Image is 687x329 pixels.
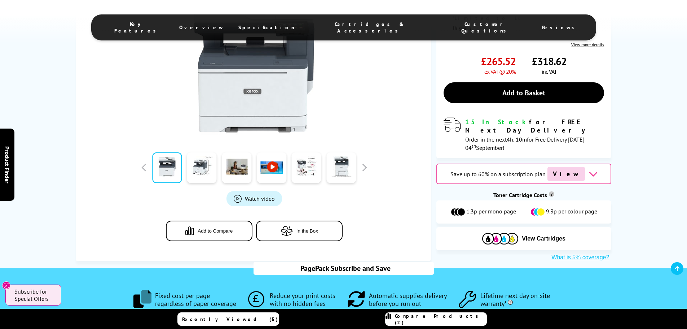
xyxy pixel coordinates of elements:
[444,82,604,103] a: Add to Basket
[2,281,10,290] button: Close
[465,118,529,126] span: 15 In Stock
[182,316,278,322] span: Recently Viewed (5)
[395,313,486,326] span: Compare Products (2)
[177,312,279,326] a: Recently Viewed (5)
[450,170,546,178] span: Save up to 60% on a subscription plan
[166,221,252,241] button: Add to Compare
[480,292,554,307] span: Lifetime next day on-site warranty*
[571,42,604,47] a: View more details
[296,228,318,234] span: In the Box
[482,233,518,244] img: Cartridges
[442,233,606,244] button: View Cartridges
[270,292,339,307] span: Reduce your print costs with no hidden fees
[522,235,565,242] span: View Cartridges
[465,136,585,151] span: Order in the next for Free Delivery [DATE] 04 September!
[385,312,487,326] a: Compare Products (2)
[198,228,233,234] span: Add to Compare
[179,24,224,31] span: Overview
[532,55,567,68] span: £318.62
[226,191,282,206] a: Product_All_Videos
[549,254,611,261] button: What is 5% coverage?
[369,292,450,307] span: Automatic supplies delivery before you run out
[309,21,430,34] span: Cartridges & Accessories
[484,68,516,75] span: ex VAT @ 20%
[297,264,391,273] span: PagePack Subscribe and Save
[465,118,604,134] div: for FREE Next Day Delivery
[245,195,275,202] span: Watch video
[444,118,604,151] div: modal_delivery
[155,292,240,307] span: Fixed cost per page regardless of paper coverage
[549,191,554,197] sup: Cost per page
[238,24,295,31] span: Specification
[507,136,527,143] span: 4h, 10m
[481,55,516,68] span: £265.52
[542,68,557,75] span: inc VAT
[109,21,165,34] span: Key Features
[466,208,516,216] span: 1.3p per mono page
[14,288,54,302] span: Subscribe for Special Offers
[542,24,578,31] span: Reviews
[547,167,585,181] span: View
[436,191,611,199] div: Toner Cartridge Costs
[444,21,527,34] span: Customer Questions
[546,208,597,216] span: 9.3p per colour page
[472,143,476,149] sup: th
[4,146,11,183] span: Product Finder
[256,221,343,241] button: In the Box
